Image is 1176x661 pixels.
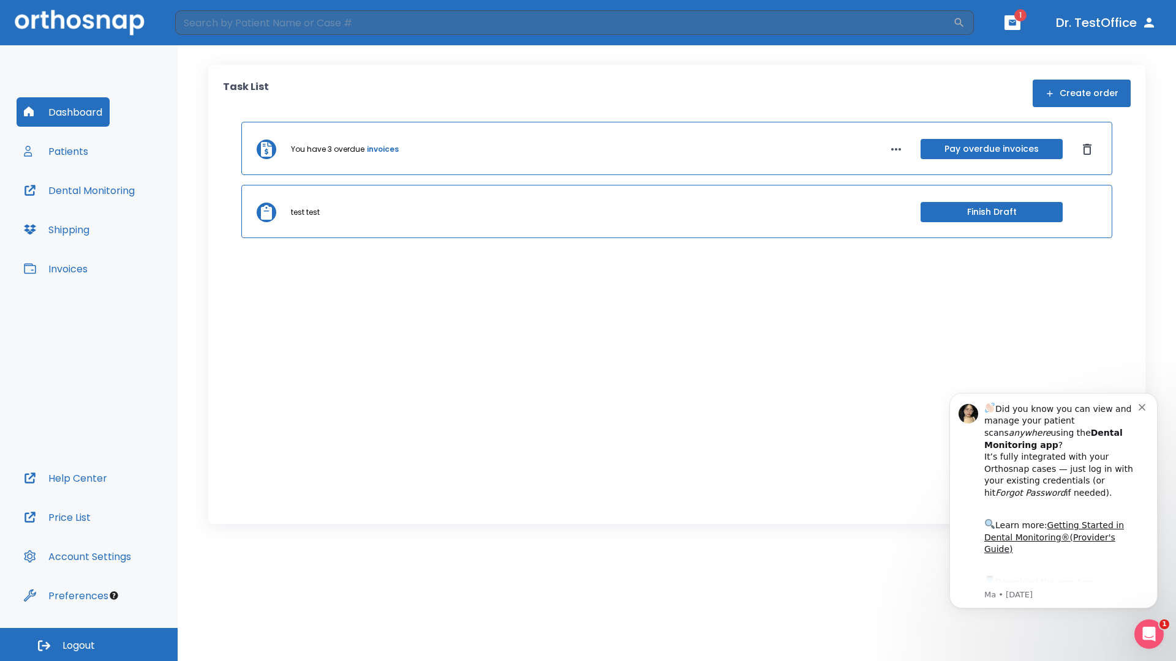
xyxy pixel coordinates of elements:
[1014,9,1027,21] span: 1
[291,207,320,218] p: test test
[17,463,115,493] button: Help Center
[17,97,110,127] button: Dashboard
[17,176,142,205] button: Dental Monitoring
[17,136,96,166] button: Patients
[17,215,97,244] button: Shipping
[1051,12,1161,34] button: Dr. TestOffice
[367,144,399,155] a: invoices
[15,10,145,35] img: Orthosnap
[17,542,138,571] button: Account Settings
[921,139,1063,159] button: Pay overdue invoices
[17,581,116,610] button: Preferences
[1134,619,1164,649] iframe: Intercom live chat
[291,144,364,155] p: You have 3 overdue
[17,502,98,532] button: Price List
[17,254,95,283] button: Invoices
[53,203,162,225] a: App Store
[223,80,269,107] p: Task List
[53,200,208,262] div: Download the app: | ​ Let us know if you need help getting started!
[1159,619,1169,629] span: 1
[921,202,1063,222] button: Finish Draft
[208,26,217,36] button: Dismiss notification
[62,639,95,652] span: Logout
[175,10,953,35] input: Search by Patient Name or Case #
[1033,80,1131,107] button: Create order
[53,215,208,226] p: Message from Ma, sent 2w ago
[1077,140,1097,159] button: Dismiss
[108,590,119,601] div: Tooltip anchor
[931,375,1176,628] iframe: Intercom notifications message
